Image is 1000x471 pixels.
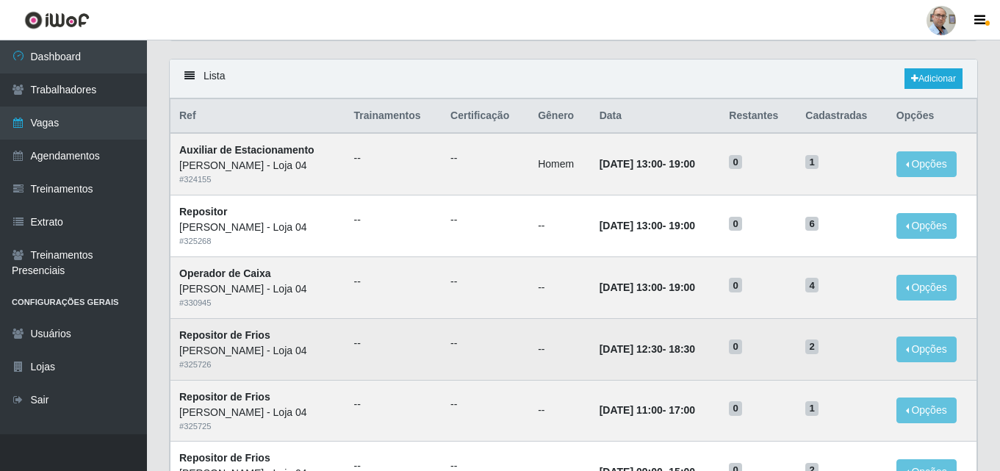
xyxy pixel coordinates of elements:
[179,235,337,248] div: # 325268
[442,99,529,134] th: Certificação
[529,318,591,380] td: --
[179,267,271,279] strong: Operador de Caixa
[450,336,520,351] ul: --
[729,401,742,416] span: 0
[600,220,663,231] time: [DATE] 13:00
[179,405,337,420] div: [PERSON_NAME] - Loja 04
[170,60,977,98] div: Lista
[600,281,663,293] time: [DATE] 13:00
[179,420,337,433] div: # 325725
[600,220,695,231] strong: -
[729,339,742,354] span: 0
[600,281,695,293] strong: -
[600,404,695,416] strong: -
[179,206,227,217] strong: Repositor
[600,404,663,416] time: [DATE] 11:00
[179,391,270,403] strong: Repositor de Frios
[896,213,957,239] button: Opções
[179,329,270,341] strong: Repositor de Frios
[529,256,591,318] td: --
[354,151,434,166] ul: --
[354,336,434,351] ul: --
[179,452,270,464] strong: Repositor de Frios
[529,195,591,257] td: --
[600,343,663,355] time: [DATE] 12:30
[669,220,695,231] time: 19:00
[450,151,520,166] ul: --
[179,359,337,371] div: # 325726
[896,151,957,177] button: Opções
[669,343,695,355] time: 18:30
[179,343,337,359] div: [PERSON_NAME] - Loja 04
[720,99,796,134] th: Restantes
[24,11,90,29] img: CoreUI Logo
[179,158,337,173] div: [PERSON_NAME] - Loja 04
[179,281,337,297] div: [PERSON_NAME] - Loja 04
[529,380,591,442] td: --
[729,278,742,292] span: 0
[888,99,977,134] th: Opções
[729,217,742,231] span: 0
[896,398,957,423] button: Opções
[170,99,345,134] th: Ref
[450,397,520,412] ul: --
[896,337,957,362] button: Opções
[805,401,819,416] span: 1
[450,212,520,228] ul: --
[805,217,819,231] span: 6
[179,173,337,186] div: # 324155
[796,99,888,134] th: Cadastradas
[529,99,591,134] th: Gênero
[179,297,337,309] div: # 330945
[354,212,434,228] ul: --
[805,278,819,292] span: 4
[669,404,695,416] time: 17:00
[354,274,434,290] ul: --
[600,158,663,170] time: [DATE] 13:00
[600,343,695,355] strong: -
[591,99,721,134] th: Data
[805,339,819,354] span: 2
[354,397,434,412] ul: --
[179,220,337,235] div: [PERSON_NAME] - Loja 04
[600,158,695,170] strong: -
[529,133,591,195] td: Homem
[669,158,695,170] time: 19:00
[729,155,742,170] span: 0
[669,281,695,293] time: 19:00
[904,68,963,89] a: Adicionar
[179,144,314,156] strong: Auxiliar de Estacionamento
[345,99,442,134] th: Trainamentos
[896,275,957,301] button: Opções
[805,155,819,170] span: 1
[450,274,520,290] ul: --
